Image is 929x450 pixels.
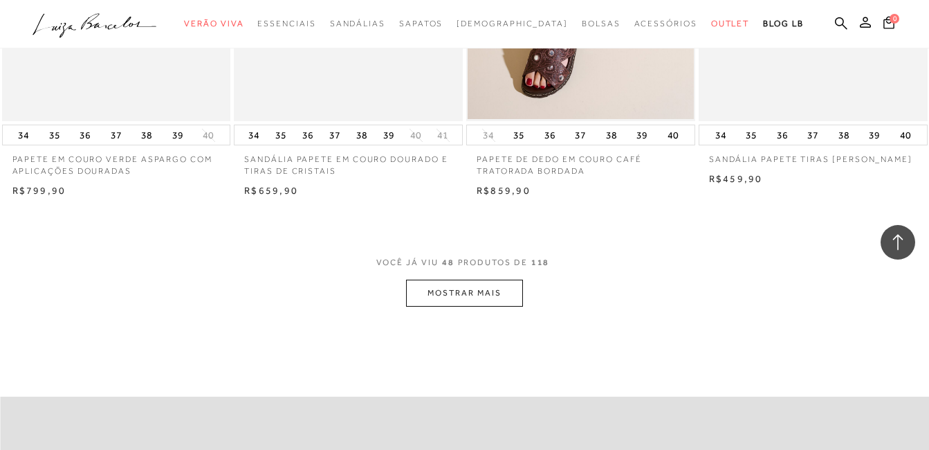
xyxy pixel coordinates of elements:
[14,125,33,145] button: 34
[399,11,443,37] a: categoryNavScreenReaderText
[763,11,803,37] a: BLOG LB
[406,129,425,142] button: 40
[457,19,568,28] span: [DEMOGRAPHIC_DATA]
[711,125,730,145] button: 34
[330,11,385,37] a: categoryNavScreenReaderText
[433,129,452,142] button: 41
[634,11,697,37] a: categoryNavScreenReaderText
[406,280,522,307] button: MOSTRAR MAIS
[399,19,443,28] span: Sapatos
[442,258,454,267] span: 48
[890,14,899,24] span: 0
[663,125,683,145] button: 40
[879,15,899,34] button: 0
[352,125,371,145] button: 38
[2,145,231,177] a: PAPETE EM COURO VERDE ASPARGO COM APLICAÇÕES DOURADAS
[571,125,590,145] button: 37
[107,125,126,145] button: 37
[477,185,531,196] span: R$859,90
[298,125,318,145] button: 36
[271,125,291,145] button: 35
[803,125,822,145] button: 37
[763,19,803,28] span: BLOG LB
[168,125,187,145] button: 39
[257,11,315,37] a: categoryNavScreenReaderText
[45,125,64,145] button: 35
[896,125,915,145] button: 40
[742,125,761,145] button: 35
[865,125,884,145] button: 39
[257,19,315,28] span: Essenciais
[773,125,792,145] button: 36
[457,11,568,37] a: noSubCategoriesText
[75,125,95,145] button: 36
[582,19,620,28] span: Bolsas
[531,258,550,267] span: 118
[199,129,218,142] button: 40
[632,125,652,145] button: 39
[184,19,243,28] span: Verão Viva
[234,145,463,177] a: SANDÁLIA PAPETE EM COURO DOURADO E TIRAS DE CRISTAIS
[709,173,763,184] span: R$459,90
[602,125,621,145] button: 38
[184,11,243,37] a: categoryNavScreenReaderText
[634,19,697,28] span: Acessórios
[479,129,498,142] button: 34
[711,19,750,28] span: Outlet
[12,185,66,196] span: R$799,90
[466,145,695,177] a: PAPETE DE DEDO EM COURO CAFÉ TRATORADA BORDADA
[376,258,553,267] span: VOCÊ JÁ VIU PRODUTOS DE
[582,11,620,37] a: categoryNavScreenReaderText
[711,11,750,37] a: categoryNavScreenReaderText
[330,19,385,28] span: Sandálias
[509,125,528,145] button: 35
[325,125,344,145] button: 37
[699,145,928,165] a: SANDÁLIA PAPETE TIRAS [PERSON_NAME]
[137,125,156,145] button: 38
[244,125,264,145] button: 34
[244,185,298,196] span: R$659,90
[834,125,854,145] button: 38
[540,125,560,145] button: 36
[379,125,398,145] button: 39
